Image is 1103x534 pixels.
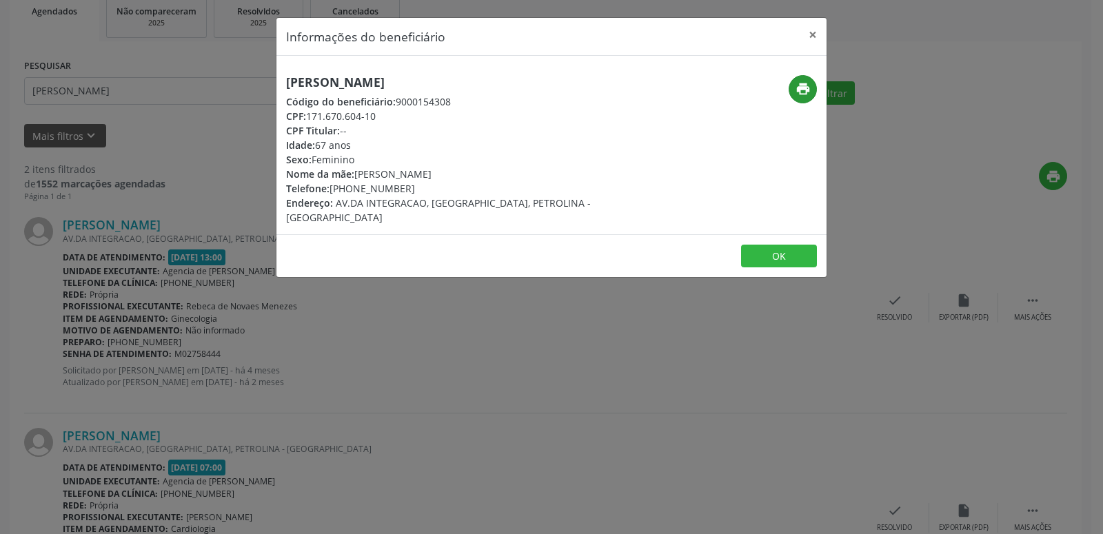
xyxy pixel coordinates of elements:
[286,153,312,166] span: Sexo:
[286,138,634,152] div: 67 anos
[286,138,315,152] span: Idade:
[286,109,634,123] div: 171.670.604-10
[286,182,330,195] span: Telefone:
[286,28,445,45] h5: Informações do beneficiário
[286,152,634,167] div: Feminino
[286,94,634,109] div: 9000154308
[789,75,817,103] button: print
[741,245,817,268] button: OK
[286,167,354,181] span: Nome da mãe:
[286,75,634,90] h5: [PERSON_NAME]
[286,123,634,138] div: --
[796,81,811,96] i: print
[286,181,634,196] div: [PHONE_NUMBER]
[286,110,306,123] span: CPF:
[286,124,340,137] span: CPF Titular:
[799,18,827,52] button: Close
[286,95,396,108] span: Código do beneficiário:
[286,167,634,181] div: [PERSON_NAME]
[286,196,591,224] span: AV.DA INTEGRACAO, [GEOGRAPHIC_DATA], PETROLINA - [GEOGRAPHIC_DATA]
[286,196,333,209] span: Endereço:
